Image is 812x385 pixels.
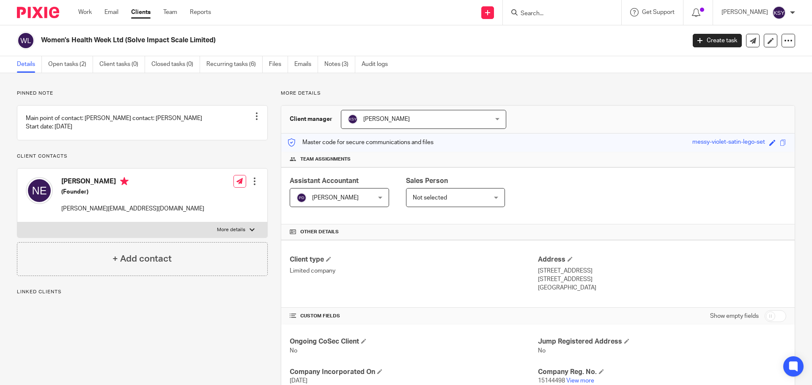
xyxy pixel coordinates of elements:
[362,56,394,73] a: Audit logs
[413,195,447,201] span: Not selected
[190,8,211,16] a: Reports
[17,153,268,160] p: Client contacts
[61,205,204,213] p: [PERSON_NAME][EMAIL_ADDRESS][DOMAIN_NAME]
[17,56,42,73] a: Details
[99,56,145,73] a: Client tasks (0)
[692,138,765,147] div: messy-violet-satin-lego-set
[642,9,675,15] span: Get Support
[538,368,786,377] h4: Company Reg. No.
[693,34,742,47] a: Create task
[290,368,538,377] h4: Company Incorporated On
[17,289,268,295] p: Linked clients
[269,56,288,73] a: Files
[538,337,786,346] h4: Jump Registered Address
[120,177,129,186] i: Primary
[721,8,768,16] p: [PERSON_NAME]
[538,378,565,384] span: 15144498
[48,56,93,73] a: Open tasks (2)
[566,378,594,384] a: View more
[151,56,200,73] a: Closed tasks (0)
[290,115,332,123] h3: Client manager
[290,337,538,346] h4: Ongoing CoSec Client
[520,10,596,18] input: Search
[112,252,172,265] h4: + Add contact
[17,32,35,49] img: svg%3E
[206,56,263,73] a: Recurring tasks (6)
[538,255,786,264] h4: Address
[61,188,204,196] h5: (Founder)
[217,227,245,233] p: More details
[26,177,53,204] img: svg%3E
[538,284,786,292] p: [GEOGRAPHIC_DATA]
[163,8,177,16] a: Team
[17,7,59,18] img: Pixie
[300,156,351,163] span: Team assignments
[281,90,795,97] p: More details
[710,312,759,320] label: Show empty fields
[294,56,318,73] a: Emails
[104,8,118,16] a: Email
[290,177,359,184] span: Assistant Accountant
[61,177,204,188] h4: [PERSON_NAME]
[772,6,786,19] img: svg%3E
[348,114,358,124] img: svg%3E
[290,267,538,275] p: Limited company
[312,195,359,201] span: [PERSON_NAME]
[290,313,538,319] h4: CUSTOM FIELDS
[17,90,268,97] p: Pinned note
[290,255,538,264] h4: Client type
[131,8,151,16] a: Clients
[78,8,92,16] a: Work
[538,348,546,354] span: No
[324,56,355,73] a: Notes (3)
[538,275,786,284] p: [STREET_ADDRESS]
[290,378,307,384] span: [DATE]
[406,177,448,184] span: Sales Person
[538,267,786,275] p: [STREET_ADDRESS]
[288,138,433,147] p: Master code for secure communications and files
[300,229,339,235] span: Other details
[296,193,307,203] img: svg%3E
[363,116,410,122] span: [PERSON_NAME]
[290,348,297,354] span: No
[41,36,552,45] h2: Women's Health Week Ltd (Solve Impact Scale Limited)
